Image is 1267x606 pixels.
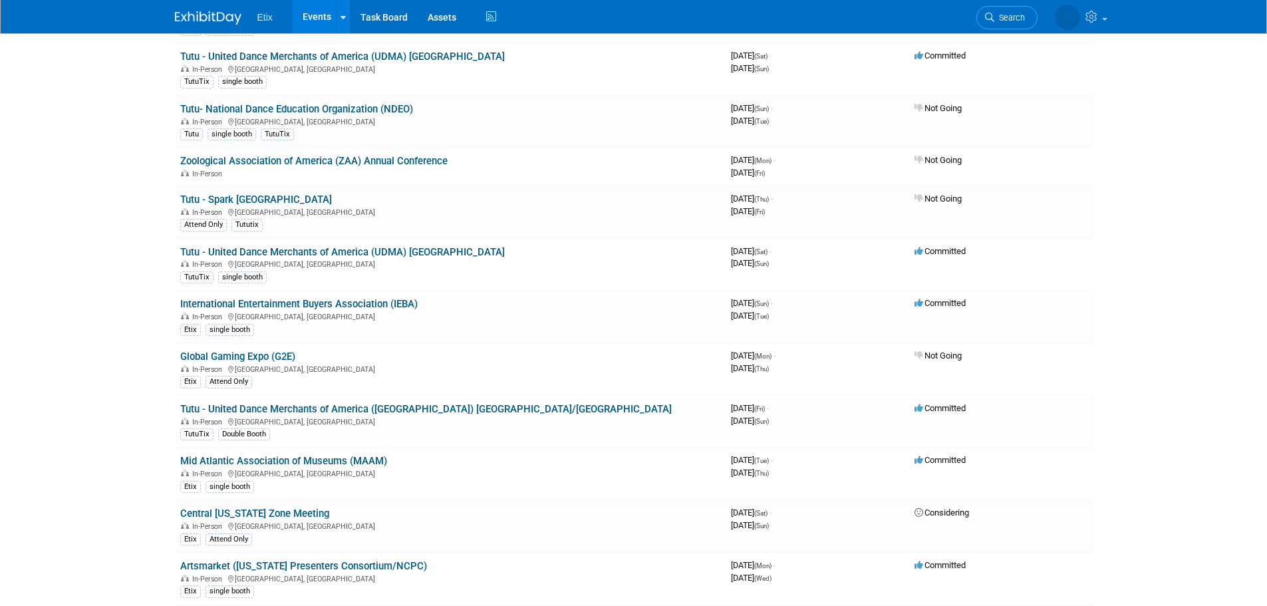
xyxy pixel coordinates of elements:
span: (Thu) [754,196,769,203]
span: (Mon) [754,157,772,164]
a: Tutu - United Dance Merchants of America (UDMA) [GEOGRAPHIC_DATA] [180,51,505,63]
img: In-Person Event [181,575,189,581]
a: Tutu - Spark [GEOGRAPHIC_DATA] [180,194,332,206]
span: In-Person [192,313,226,321]
span: [DATE] [731,351,775,361]
a: Tutu- National Dance Education Organization (NDEO) [180,103,413,115]
span: (Mon) [754,562,772,569]
span: [DATE] [731,116,769,126]
span: (Mon) [754,353,772,360]
span: [DATE] [731,63,769,73]
span: (Sun) [754,418,769,425]
div: Etix [180,533,201,545]
div: TutuTix [180,76,213,88]
span: [DATE] [731,194,773,204]
div: [GEOGRAPHIC_DATA], [GEOGRAPHIC_DATA] [180,116,720,126]
span: [DATE] [731,258,769,268]
span: [DATE] [731,468,769,478]
div: Etix [180,376,201,388]
img: In-Person Event [181,470,189,476]
span: (Sun) [754,300,769,307]
span: (Sun) [754,522,769,530]
span: Not Going [915,194,962,204]
div: Tutu [180,128,203,140]
span: [DATE] [731,298,773,308]
img: In-Person Event [181,118,189,124]
div: Double Booth [218,428,270,440]
a: Tutu - United Dance Merchants of America (UDMA) [GEOGRAPHIC_DATA] [180,246,505,258]
img: Lakisha Cooper [1055,5,1080,30]
span: (Tue) [754,118,769,125]
span: Committed [915,51,966,61]
div: single booth [208,128,256,140]
div: [GEOGRAPHIC_DATA], [GEOGRAPHIC_DATA] [180,311,720,321]
span: In-Person [192,118,226,126]
div: [GEOGRAPHIC_DATA], [GEOGRAPHIC_DATA] [180,206,720,217]
img: In-Person Event [181,313,189,319]
span: [DATE] [731,246,772,256]
div: single booth [206,324,254,336]
span: - [770,508,772,518]
div: Tututix [231,219,263,231]
div: [GEOGRAPHIC_DATA], [GEOGRAPHIC_DATA] [180,258,720,269]
span: [DATE] [731,155,775,165]
span: (Tue) [754,457,769,464]
span: In-Person [192,260,226,269]
span: (Fri) [754,208,765,216]
span: Committed [915,560,966,570]
span: (Sat) [754,248,768,255]
span: Committed [915,455,966,465]
span: - [771,194,773,204]
a: International Entertainment Buyers Association (IEBA) [180,298,418,310]
span: - [770,246,772,256]
span: [DATE] [731,206,765,216]
span: [DATE] [731,168,765,178]
span: [DATE] [731,520,769,530]
div: TutuTix [180,428,213,440]
span: Not Going [915,351,962,361]
span: (Fri) [754,405,765,412]
div: Etix [180,585,201,597]
span: - [770,51,772,61]
span: [DATE] [731,560,775,570]
span: (Thu) [754,365,769,373]
span: In-Person [192,418,226,426]
span: In-Person [192,65,226,74]
span: (Sun) [754,260,769,267]
div: single booth [206,481,254,493]
span: [DATE] [731,416,769,426]
div: single booth [218,271,267,283]
img: In-Person Event [181,522,189,529]
div: Attend Only [180,219,227,231]
div: [GEOGRAPHIC_DATA], [GEOGRAPHIC_DATA] [180,63,720,74]
span: Committed [915,298,966,308]
img: In-Person Event [181,260,189,267]
span: [DATE] [731,311,769,321]
div: [GEOGRAPHIC_DATA], [GEOGRAPHIC_DATA] [180,416,720,426]
div: TutuTix [261,128,294,140]
span: [DATE] [731,403,769,413]
a: Tutu - United Dance Merchants of America ([GEOGRAPHIC_DATA]) [GEOGRAPHIC_DATA]/[GEOGRAPHIC_DATA] [180,403,672,415]
span: - [774,351,775,361]
a: Global Gaming Expo (G2E) [180,351,295,363]
span: (Sun) [754,65,769,73]
div: Etix [180,324,201,336]
span: Etix [257,12,273,23]
span: [DATE] [731,573,772,583]
span: (Sat) [754,53,768,60]
a: Zoological Association of America (ZAA) Annual Conference [180,155,448,167]
span: [DATE] [731,455,773,465]
img: In-Person Event [181,170,189,176]
span: - [771,455,773,465]
div: [GEOGRAPHIC_DATA], [GEOGRAPHIC_DATA] [180,363,720,374]
a: Mid Atlantic Association of Museums (MAAM) [180,455,387,467]
span: In-Person [192,522,226,531]
span: [DATE] [731,51,772,61]
span: - [774,560,775,570]
img: In-Person Event [181,208,189,215]
span: - [774,155,775,165]
img: In-Person Event [181,365,189,372]
div: single booth [206,585,254,597]
a: Search [976,6,1038,29]
span: (Wed) [754,575,772,582]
